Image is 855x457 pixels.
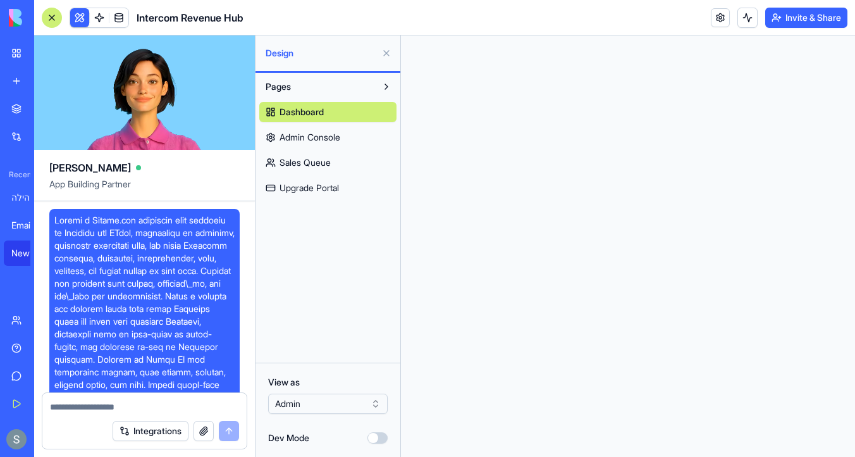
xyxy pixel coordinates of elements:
[4,170,30,180] span: Recent
[280,106,324,118] span: Dashboard
[49,178,240,201] span: App Building Partner
[6,429,27,449] img: ACg8ocKnDTHbS00rqwWSHQfXf8ia04QnQtz5EDX_Ef5UNrjqV-k=s96-c
[259,77,376,97] button: Pages
[137,10,243,25] span: Intercom Revenue Hub
[268,432,309,444] label: Dev Mode
[259,153,397,173] a: Sales Queue
[268,376,388,389] label: View as
[266,80,291,93] span: Pages
[280,131,340,144] span: Admin Console
[9,9,87,27] img: logo
[765,8,847,28] button: Invite & Share
[11,219,47,232] div: Email Sequence Generator
[11,191,47,204] div: תיאטרון הקהילה
[113,421,188,441] button: Integrations
[280,182,339,194] span: Upgrade Portal
[259,127,397,147] a: Admin Console
[259,178,397,198] a: Upgrade Portal
[4,241,54,266] a: New App
[4,213,54,238] a: Email Sequence Generator
[259,102,397,122] a: Dashboard
[4,185,54,210] a: תיאטרון הקהילה
[266,47,376,59] span: Design
[49,160,131,175] span: [PERSON_NAME]
[280,156,331,169] span: Sales Queue
[11,247,47,260] div: New App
